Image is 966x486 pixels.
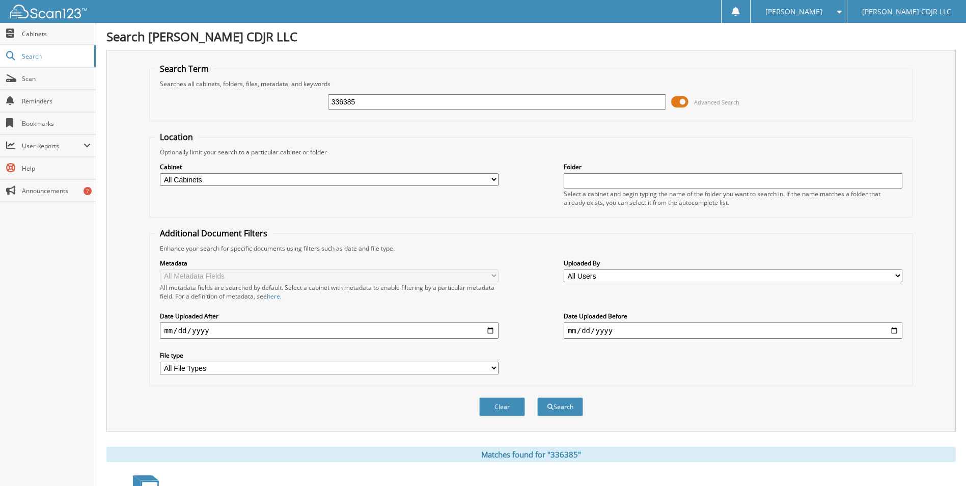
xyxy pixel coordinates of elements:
input: end [564,322,902,339]
label: Cabinet [160,163,499,171]
div: Searches all cabinets, folders, files, metadata, and keywords [155,79,907,88]
label: Folder [564,163,902,171]
div: Matches found for "336385" [106,447,956,462]
label: Date Uploaded Before [564,312,902,320]
span: Help [22,164,91,173]
span: Reminders [22,97,91,105]
span: Advanced Search [694,98,739,106]
a: here [267,292,280,301]
div: 7 [84,187,92,195]
span: Search [22,52,89,61]
h1: Search [PERSON_NAME] CDJR LLC [106,28,956,45]
span: [PERSON_NAME] [765,9,822,15]
input: start [160,322,499,339]
label: Metadata [160,259,499,267]
legend: Location [155,131,198,143]
label: File type [160,351,499,360]
span: Bookmarks [22,119,91,128]
span: Announcements [22,186,91,195]
span: User Reports [22,142,84,150]
span: Cabinets [22,30,91,38]
div: All metadata fields are searched by default. Select a cabinet with metadata to enable filtering b... [160,283,499,301]
span: [PERSON_NAME] CDJR LLC [862,9,951,15]
span: Scan [22,74,91,83]
legend: Search Term [155,63,214,74]
label: Date Uploaded After [160,312,499,320]
label: Uploaded By [564,259,902,267]
div: Select a cabinet and begin typing the name of the folder you want to search in. If the name match... [564,190,902,207]
img: scan123-logo-white.svg [10,5,87,18]
button: Clear [479,397,525,416]
div: Optionally limit your search to a particular cabinet or folder [155,148,907,156]
button: Search [537,397,583,416]
legend: Additional Document Filters [155,228,272,239]
div: Enhance your search for specific documents using filters such as date and file type. [155,244,907,253]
